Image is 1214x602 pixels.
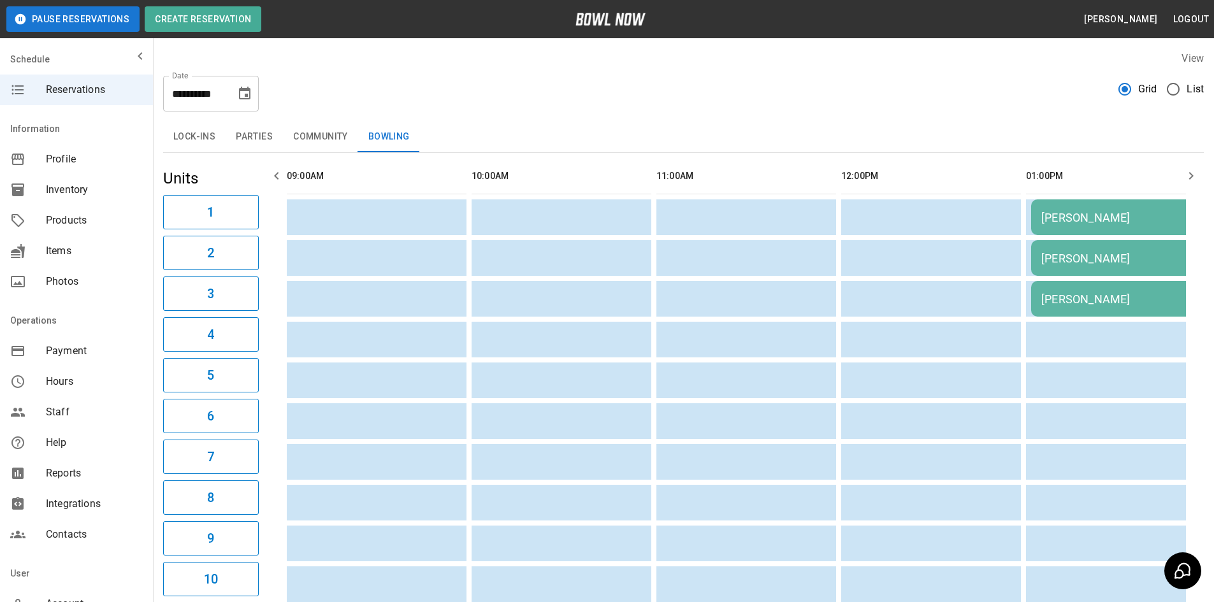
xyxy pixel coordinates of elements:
button: 9 [163,521,259,555]
div: [PERSON_NAME] [1041,252,1202,265]
div: [PERSON_NAME] [1041,211,1202,224]
th: 11:00AM [656,158,836,194]
h6: 10 [204,569,218,589]
div: inventory tabs [163,122,1204,152]
span: Reports [46,466,143,481]
th: 09:00AM [287,158,466,194]
button: 6 [163,399,259,433]
button: 4 [163,317,259,352]
h6: 2 [207,243,214,263]
button: [PERSON_NAME] [1079,8,1162,31]
button: Logout [1168,8,1214,31]
th: 12:00PM [841,158,1021,194]
span: Inventory [46,182,143,197]
button: 7 [163,440,259,474]
span: List [1187,82,1204,97]
span: Items [46,243,143,259]
span: Products [46,213,143,228]
button: 8 [163,480,259,515]
h6: 1 [207,202,214,222]
span: Photos [46,274,143,289]
div: [PERSON_NAME] [1041,292,1202,306]
span: Staff [46,405,143,420]
span: Grid [1138,82,1157,97]
img: logo [575,13,646,25]
span: Contacts [46,527,143,542]
button: Parties [226,122,283,152]
span: Hours [46,374,143,389]
h6: 5 [207,365,214,385]
button: 5 [163,358,259,392]
span: Help [46,435,143,450]
h6: 8 [207,487,214,508]
h6: 3 [207,283,214,304]
button: Choose date, selected date is Oct 10, 2025 [232,81,257,106]
button: Pause Reservations [6,6,140,32]
span: Reservations [46,82,143,97]
h6: 9 [207,528,214,548]
span: Payment [46,343,143,359]
h6: 7 [207,447,214,467]
button: Lock-ins [163,122,226,152]
th: 10:00AM [472,158,651,194]
button: Bowling [358,122,420,152]
h6: 4 [207,324,214,345]
button: 2 [163,236,259,270]
button: 1 [163,195,259,229]
span: Integrations [46,496,143,512]
span: Profile [46,152,143,167]
button: 3 [163,276,259,311]
h5: Units [163,168,259,189]
label: View [1181,52,1204,64]
button: 10 [163,562,259,596]
h6: 6 [207,406,214,426]
button: Community [283,122,358,152]
button: Create Reservation [145,6,261,32]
